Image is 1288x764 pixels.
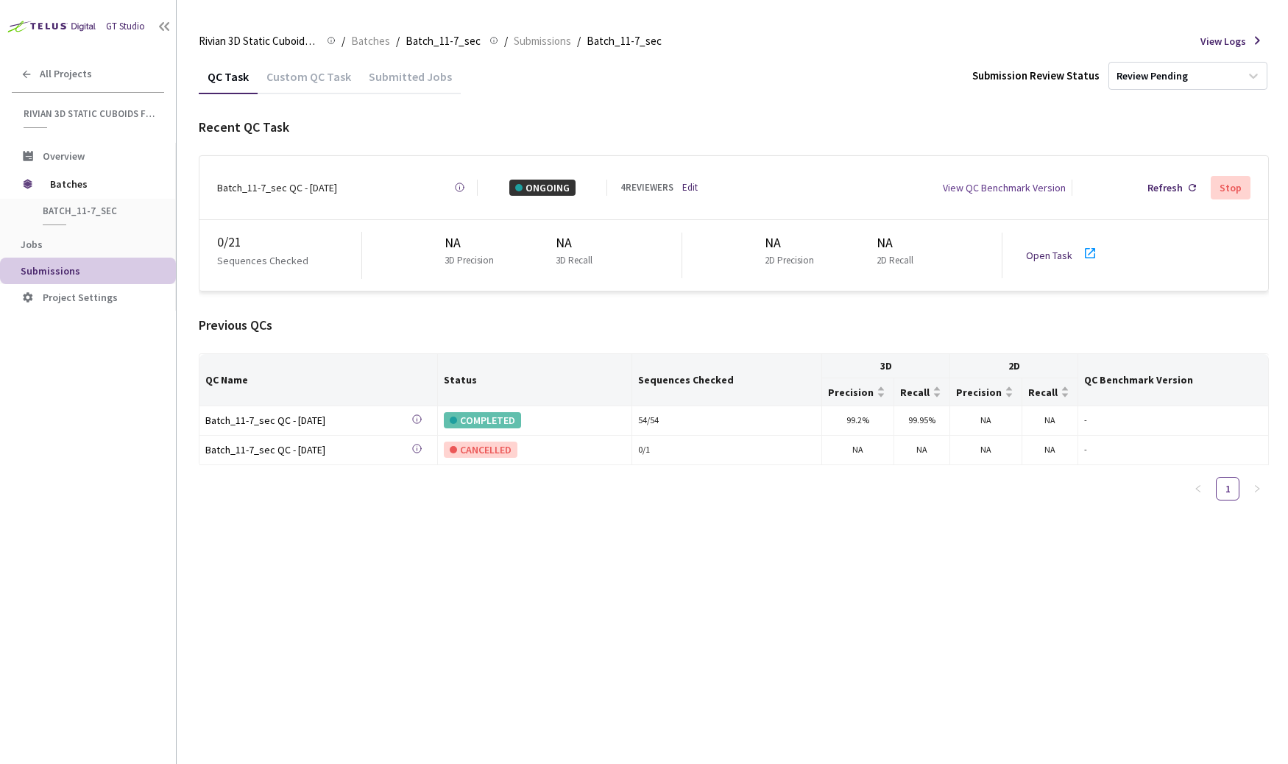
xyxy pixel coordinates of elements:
div: - [1084,414,1262,428]
a: Batches [348,32,393,49]
td: 99.2% [822,406,894,436]
div: NA [765,233,820,253]
td: NA [1022,406,1078,436]
div: View QC Benchmark Version [943,180,1066,196]
span: Recall [1028,386,1058,398]
div: NA [445,233,500,253]
div: CANCELLED [444,442,517,458]
span: Precision [956,386,1002,398]
button: left [1186,477,1210,501]
p: 2D Recall [877,253,913,268]
a: Edit [682,180,698,195]
div: GT Studio [106,19,145,34]
a: Submissions [511,32,574,49]
a: 1 [1217,478,1239,500]
p: 3D Precision [445,253,494,268]
li: / [396,32,400,50]
div: Previous QCs [199,315,1269,336]
th: Status [438,354,632,406]
div: Recent QC Task [199,117,1269,138]
span: Batch_11-7_sec [406,32,481,50]
div: Review Pending [1117,69,1188,83]
span: Jobs [21,238,43,251]
li: Previous Page [1186,477,1210,501]
span: Recall [900,386,930,398]
div: QC Task [199,69,258,94]
span: Submissions [514,32,571,50]
div: 0 / 21 [217,232,361,252]
div: 54 / 54 [638,414,815,428]
div: 0 / 1 [638,443,815,457]
th: QC Name [199,354,438,406]
div: - [1084,443,1262,457]
li: Next Page [1245,477,1269,501]
td: NA [822,436,894,465]
li: 1 [1216,477,1239,501]
th: Sequences Checked [632,354,822,406]
span: left [1194,484,1203,493]
li: / [342,32,345,50]
div: NA [556,233,598,253]
span: View Logs [1200,33,1246,49]
div: Refresh [1147,180,1183,196]
th: 2D [950,354,1078,378]
a: Batch_11-7_sec QC - [DATE] [205,412,411,429]
th: 3D [822,354,950,378]
th: Recall [894,378,950,406]
div: Batch_11-7_sec QC - [DATE] [205,412,411,428]
td: NA [950,406,1022,436]
span: Rivian 3D Static Cuboids fixed[2024-25] [199,32,318,50]
div: Submission Review Status [972,67,1100,85]
td: NA [950,436,1022,465]
div: COMPLETED [444,412,521,428]
span: Project Settings [43,291,118,304]
span: Rivian 3D Static Cuboids fixed[2024-25] [24,107,155,120]
span: Batch_11-7_sec [587,32,662,50]
span: Batches [351,32,390,50]
div: Submitted Jobs [360,69,461,94]
span: Batches [50,169,151,199]
p: Sequences Checked [217,252,308,269]
div: NA [877,233,919,253]
div: Stop [1220,182,1242,194]
li: / [577,32,581,50]
span: Precision [828,386,874,398]
td: NA [1022,436,1078,465]
div: Custom QC Task [258,69,360,94]
th: Recall [1022,378,1078,406]
th: Precision [822,378,894,406]
span: All Projects [40,68,92,80]
p: 3D Recall [556,253,592,268]
p: 2D Precision [765,253,814,268]
div: ONGOING [509,180,576,196]
td: 99.95% [894,406,950,436]
div: 4 REVIEWERS [620,180,673,195]
li: / [504,32,508,50]
div: Batch_11-7_sec QC - [DATE] [217,180,337,196]
button: right [1245,477,1269,501]
td: NA [894,436,950,465]
div: Batch_11-7_sec QC - [DATE] [205,442,411,458]
span: right [1253,484,1262,493]
th: Precision [950,378,1022,406]
th: QC Benchmark Version [1078,354,1269,406]
span: Submissions [21,264,80,277]
span: Overview [43,149,85,163]
span: Batch_11-7_sec [43,205,152,217]
a: Open Task [1026,249,1072,262]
